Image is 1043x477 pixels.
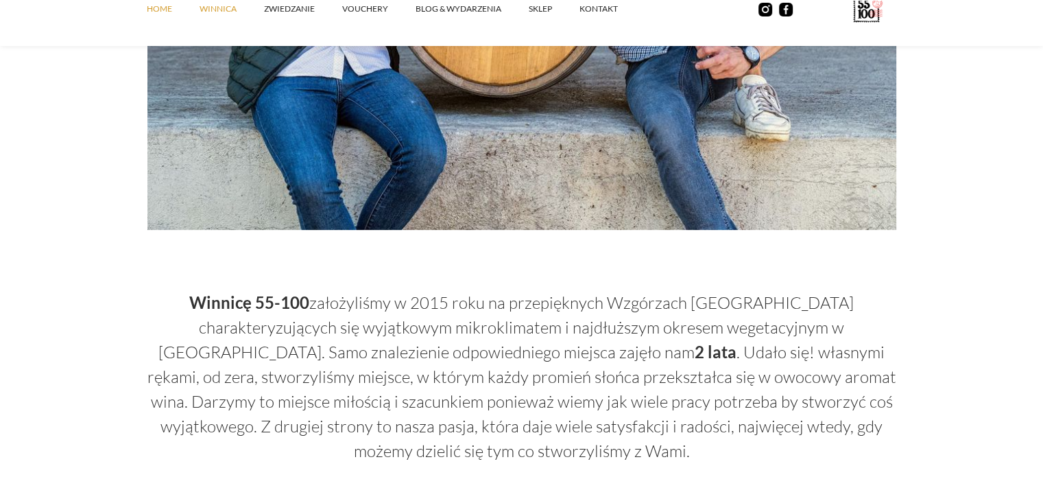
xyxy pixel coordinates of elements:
strong: Winnicę 55-100 [189,292,309,312]
strong: 2 lata [695,342,736,362]
p: założyliśmy w 2015 roku na przepięknych Wzgórzach [GEOGRAPHIC_DATA] charakteryzujących się wyjątk... [147,290,896,463]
